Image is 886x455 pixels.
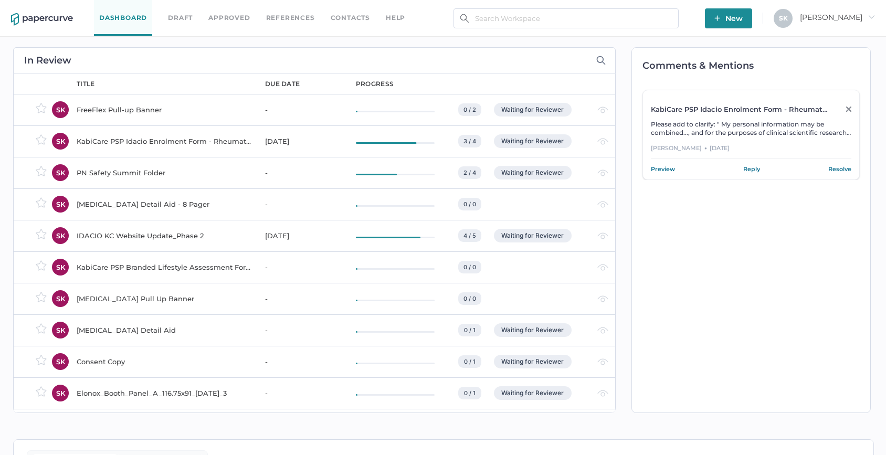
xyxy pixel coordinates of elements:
[651,105,831,113] div: KabiCare PSP Idacio Enrolment Form - Rheumatology (All Indications)
[11,13,73,26] img: papercurve-logo-colour.7244d18c.svg
[52,259,69,276] div: SK
[460,14,469,23] img: search.bf03fe8b.svg
[458,261,481,273] div: 0 / 0
[36,229,47,239] img: star-inactive.70f2008a.svg
[255,283,345,314] td: -
[77,79,95,89] div: title
[36,134,47,145] img: star-inactive.70f2008a.svg
[597,327,608,334] img: eye-light-gray.b6d092a5.svg
[651,143,851,158] div: [PERSON_NAME] [DATE]
[868,13,875,20] i: arrow_right
[846,107,851,112] img: close-grey.86d01b58.svg
[458,292,481,305] div: 0 / 0
[705,8,752,28] button: New
[494,323,572,337] div: Waiting for Reviewer
[36,355,47,365] img: star-inactive.70f2008a.svg
[36,103,47,113] img: star-inactive.70f2008a.svg
[714,15,720,21] img: plus-white.e19ec114.svg
[597,138,608,145] img: eye-light-gray.b6d092a5.svg
[494,229,572,242] div: Waiting for Reviewer
[828,164,851,174] a: Resolve
[704,143,707,153] div: ●
[494,355,572,368] div: Waiting for Reviewer
[597,232,608,239] img: eye-light-gray.b6d092a5.svg
[36,166,47,176] img: star-inactive.70f2008a.svg
[597,295,608,302] img: eye-light-gray.b6d092a5.svg
[266,12,315,24] a: References
[52,322,69,338] div: SK
[52,133,69,150] div: SK
[36,323,47,334] img: star-inactive.70f2008a.svg
[651,164,675,174] a: Preview
[52,196,69,213] div: SK
[255,251,345,283] td: -
[77,198,252,210] div: [MEDICAL_DATA] Detail Aid - 8 Pager
[597,390,608,397] img: eye-light-gray.b6d092a5.svg
[77,135,252,147] div: KabiCare PSP Idacio Enrolment Form - Rheumatology (All Indications)
[77,355,252,368] div: Consent Copy
[651,120,851,145] span: Please add to clarify: " My personal information may be combined..., and for the purposes of clin...
[36,292,47,302] img: star-inactive.70f2008a.svg
[52,290,69,307] div: SK
[255,94,345,125] td: -
[265,135,343,147] div: [DATE]
[52,353,69,370] div: SK
[597,264,608,271] img: eye-light-gray.b6d092a5.svg
[77,387,252,399] div: Elonox_Booth_Panel_A_116.75x91_[DATE]_3
[458,166,481,179] div: 2 / 4
[77,261,252,273] div: KabiCare PSP Branded Lifestyle Assessment Forms - DLQI
[458,229,481,242] div: 4 / 5
[36,386,47,397] img: star-inactive.70f2008a.svg
[494,134,572,148] div: Waiting for Reviewer
[458,198,481,210] div: 0 / 0
[77,103,252,116] div: FreeFlex Pull-up Banner
[265,229,343,242] div: [DATE]
[24,56,71,65] h2: In Review
[77,292,252,305] div: [MEDICAL_DATA] Pull Up Banner
[52,101,69,118] div: SK
[596,56,606,65] img: search-icon-expand.c6106642.svg
[52,227,69,244] div: SK
[494,166,572,179] div: Waiting for Reviewer
[597,358,608,365] img: eye-light-gray.b6d092a5.svg
[458,355,481,368] div: 0 / 1
[331,12,370,24] a: Contacts
[458,324,481,336] div: 0 / 1
[255,346,345,377] td: -
[597,201,608,208] img: eye-light-gray.b6d092a5.svg
[597,170,608,176] img: eye-light-gray.b6d092a5.svg
[36,260,47,271] img: star-inactive.70f2008a.svg
[52,385,69,401] div: SK
[255,188,345,220] td: -
[168,12,193,24] a: Draft
[36,197,47,208] img: star-inactive.70f2008a.svg
[458,387,481,399] div: 0 / 1
[52,164,69,181] div: SK
[265,79,300,89] div: due date
[597,107,608,113] img: eye-light-gray.b6d092a5.svg
[77,166,252,179] div: PN Safety Summit Folder
[255,157,345,188] td: -
[743,164,760,174] a: Reply
[494,386,572,400] div: Waiting for Reviewer
[642,61,870,70] h2: Comments & Mentions
[356,79,394,89] div: progress
[714,8,743,28] span: New
[255,314,345,346] td: -
[494,103,572,117] div: Waiting for Reviewer
[458,135,481,147] div: 3 / 4
[779,14,788,22] span: S K
[386,12,405,24] div: help
[800,13,875,22] span: [PERSON_NAME]
[77,229,252,242] div: IDACIO KC Website Update_Phase 2
[255,377,345,409] td: -
[453,8,679,28] input: Search Workspace
[458,103,481,116] div: 0 / 2
[77,324,252,336] div: [MEDICAL_DATA] Detail Aid
[208,12,250,24] a: Approved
